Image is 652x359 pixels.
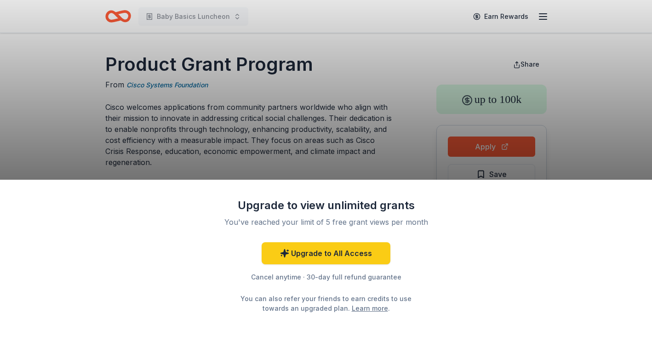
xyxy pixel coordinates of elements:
[262,242,390,264] a: Upgrade to All Access
[352,303,388,313] a: Learn more
[217,217,435,228] div: You've reached your limit of 5 free grant views per month
[206,198,446,213] div: Upgrade to view unlimited grants
[232,294,420,313] div: You can also refer your friends to earn credits to use towards an upgraded plan. .
[206,272,446,283] div: Cancel anytime · 30-day full refund guarantee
